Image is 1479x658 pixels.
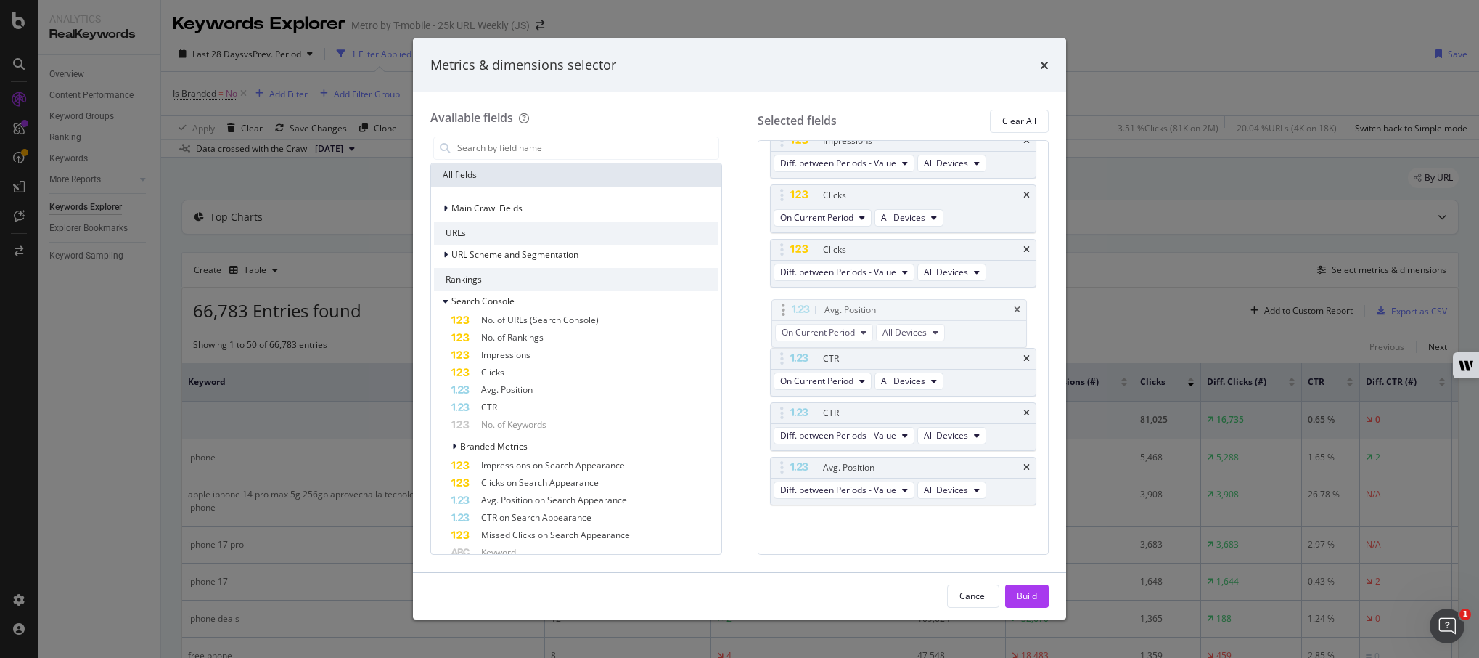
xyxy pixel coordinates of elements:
[780,266,896,278] span: Diff. between Periods - Value
[823,188,846,203] div: Clicks
[1023,409,1030,418] div: times
[823,406,839,421] div: CTR
[1023,137,1030,145] div: times
[481,314,599,326] span: No. of URLs (Search Console)
[1040,56,1049,75] div: times
[451,295,515,307] span: Search Console
[774,155,914,172] button: Diff. between Periods - Value
[917,264,986,281] button: All Devices
[770,457,1037,505] div: Avg. PositiontimesDiff. between Periods - ValueAll Devices
[876,324,945,341] button: All Devices
[481,366,504,378] span: Clicks
[780,429,896,442] span: Diff. between Periods - Value
[481,383,533,396] span: Avg. Position
[481,418,546,431] span: No. of Keywords
[481,459,625,471] span: Impressions on Search Appearance
[1005,585,1049,608] button: Build
[481,511,591,524] span: CTR on Search Appearance
[882,326,927,338] span: All Devices
[481,401,497,413] span: CTR
[959,590,987,602] div: Cancel
[481,529,630,541] span: Missed Clicks on Search Appearance
[780,375,853,387] span: On Current Period
[924,266,968,278] span: All Devices
[774,264,914,281] button: Diff. between Periods - Value
[823,243,846,257] div: Clicks
[434,222,718,245] div: URLs
[823,134,872,148] div: Impressions
[770,130,1037,179] div: ImpressionstimesDiff. between Periods - ValueAll Devices
[1023,245,1030,254] div: times
[1430,609,1464,643] iframe: Intercom live chat
[770,402,1037,451] div: CTRtimesDiff. between Periods - ValueAll Devices
[460,440,528,452] span: Branded Metrics
[770,348,1037,397] div: CTRtimesOn Current PeriodAll Devices
[481,349,530,361] span: Impressions
[874,373,943,390] button: All Devices
[481,331,544,344] span: No. of Rankings
[780,157,896,169] span: Diff. between Periods - Value
[924,484,968,496] span: All Devices
[1002,115,1036,127] div: Clear All
[823,352,839,366] div: CTR
[770,184,1037,233] div: ClickstimesOn Current PeriodAll Devices
[775,324,873,341] button: On Current Period
[917,155,986,172] button: All Devices
[780,211,853,224] span: On Current Period
[771,299,1028,348] div: Avg. PositiontimesOn Current PeriodAll Devices
[1023,191,1030,200] div: times
[774,209,872,227] button: On Current Period
[924,157,968,169] span: All Devices
[430,110,513,126] div: Available fields
[881,375,925,387] span: All Devices
[824,303,876,317] div: Avg. Position
[451,248,578,261] span: URL Scheme and Segmentation
[990,110,1049,133] button: Clear All
[917,427,986,444] button: All Devices
[434,268,718,291] div: Rankings
[780,484,896,496] span: Diff. between Periods - Value
[481,494,627,506] span: Avg. Position on Search Appearance
[774,373,872,390] button: On Current Period
[1459,609,1471,620] span: 1
[1014,306,1020,314] div: times
[770,239,1037,288] div: ClickstimesDiff. between Periods - ValueAll Devices
[823,460,874,475] div: Avg. Position
[430,56,616,75] div: Metrics & dimensions selector
[947,585,999,608] button: Cancel
[774,427,914,444] button: Diff. between Periods - Value
[481,476,599,489] span: Clicks on Search Appearance
[413,38,1066,620] div: modal
[456,137,718,159] input: Search by field name
[917,482,986,499] button: All Devices
[1017,590,1037,602] div: Build
[431,163,721,187] div: All fields
[481,546,516,559] span: Keyword
[782,326,855,338] span: On Current Period
[924,429,968,442] span: All Devices
[774,482,914,499] button: Diff. between Periods - Value
[758,113,837,129] div: Selected fields
[881,211,925,224] span: All Devices
[1023,354,1030,363] div: times
[451,202,523,214] span: Main Crawl Fields
[874,209,943,227] button: All Devices
[1023,463,1030,472] div: times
